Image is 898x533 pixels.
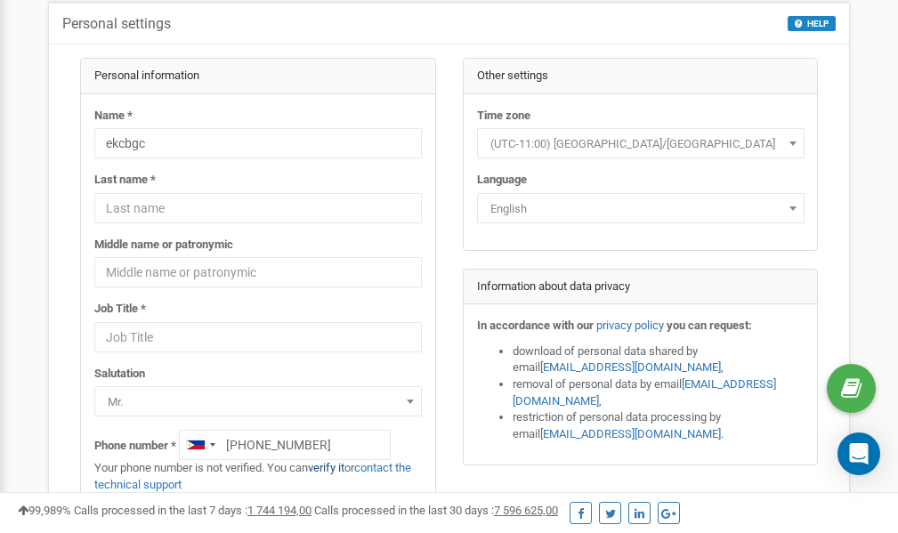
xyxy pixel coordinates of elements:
[513,377,776,408] a: [EMAIL_ADDRESS][DOMAIN_NAME]
[837,432,880,475] div: Open Intercom Messenger
[94,386,422,416] span: Mr.
[477,108,530,125] label: Time zone
[94,193,422,223] input: Last name
[483,197,798,222] span: English
[62,16,171,32] h5: Personal settings
[94,460,422,493] p: Your phone number is not verified. You can or
[513,343,805,376] li: download of personal data shared by email ,
[540,427,721,440] a: [EMAIL_ADDRESS][DOMAIN_NAME]
[314,504,558,517] span: Calls processed in the last 30 days :
[94,128,422,158] input: Name
[94,322,422,352] input: Job Title
[179,430,391,460] input: +1-800-555-55-55
[94,108,133,125] label: Name *
[308,461,344,474] a: verify it
[247,504,311,517] u: 1 744 194,00
[494,504,558,517] u: 7 596 625,00
[94,301,146,318] label: Job Title *
[94,237,233,254] label: Middle name or patronymic
[788,16,836,31] button: HELP
[513,376,805,409] li: removal of personal data by email ,
[540,360,721,374] a: [EMAIL_ADDRESS][DOMAIN_NAME]
[94,438,176,455] label: Phone number *
[101,390,416,415] span: Mr.
[477,193,805,223] span: English
[94,257,422,287] input: Middle name or patronymic
[477,319,594,332] strong: In accordance with our
[94,366,145,383] label: Salutation
[94,461,411,491] a: contact the technical support
[94,172,156,189] label: Last name *
[81,59,435,94] div: Personal information
[464,270,818,305] div: Information about data privacy
[667,319,752,332] strong: you can request:
[18,504,71,517] span: 99,989%
[596,319,664,332] a: privacy policy
[477,172,527,189] label: Language
[180,431,221,459] div: Telephone country code
[477,128,805,158] span: (UTC-11:00) Pacific/Midway
[483,132,798,157] span: (UTC-11:00) Pacific/Midway
[464,59,818,94] div: Other settings
[513,409,805,442] li: restriction of personal data processing by email .
[74,504,311,517] span: Calls processed in the last 7 days :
